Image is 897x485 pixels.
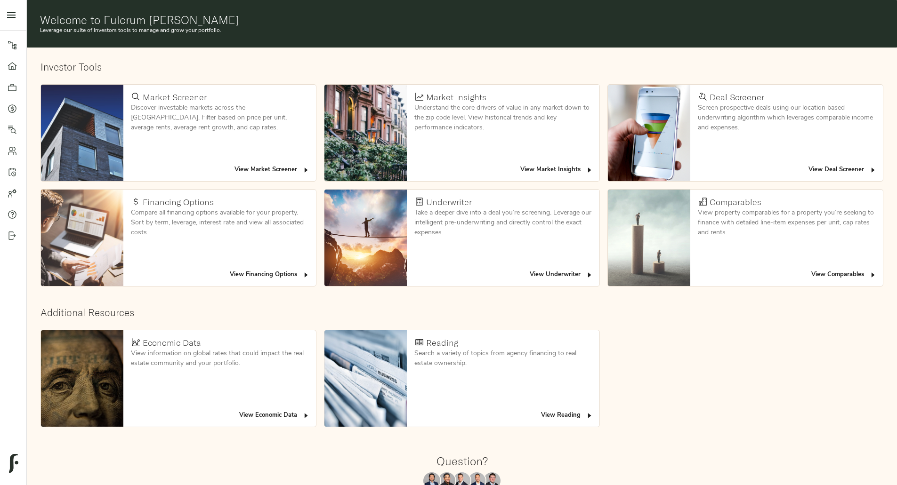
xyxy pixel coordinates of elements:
[426,338,458,348] h4: Reading
[698,208,875,238] p: View property comparables for a property you’re seeking to finance with detailed line-item expens...
[436,454,488,468] h1: Question?
[527,268,596,282] button: View Underwriter
[143,92,207,103] h4: Market Screener
[40,61,883,73] h2: Investor Tools
[324,330,407,427] img: Reading
[698,103,875,133] p: Screen prospective deals using our location based underwriting algorithm which leverages comparab...
[809,268,879,282] button: View Comparables
[710,92,764,103] h4: Deal Screener
[541,410,593,421] span: View Reading
[40,13,884,26] h1: Welcome to Fulcrum [PERSON_NAME]
[710,197,761,207] h4: Comparables
[41,85,123,181] img: Market Screener
[324,190,407,286] img: Underwriter
[811,270,877,280] span: View Comparables
[40,307,883,318] h2: Additional Resources
[608,190,690,286] img: Comparables
[414,208,592,238] p: Take a deeper dive into a deal you’re screening. Leverage our intelligent pre-underwriting and di...
[227,268,312,282] button: View Financing Options
[520,165,593,175] span: View Market Insights
[530,270,593,280] span: View Underwriter
[232,163,312,177] button: View Market Screener
[230,270,310,280] span: View Financing Options
[143,338,201,348] h4: Economic Data
[239,410,310,421] span: View Economic Data
[40,26,884,35] p: Leverage our suite of investors tools to manage and grow your portfolio.
[41,330,123,427] img: Economic Data
[539,408,596,423] button: View Reading
[426,92,486,103] h4: Market Insights
[518,163,596,177] button: View Market Insights
[9,454,18,473] img: logo
[143,197,214,207] h4: Financing Options
[426,197,472,207] h4: Underwriter
[608,85,690,181] img: Deal Screener
[131,349,308,368] p: View information on global rates that could impact the real estate community and your portfolio.
[414,103,592,133] p: Understand the core drivers of value in any market down to the zip code level. View historical tr...
[234,165,310,175] span: View Market Screener
[808,165,877,175] span: View Deal Screener
[324,85,407,181] img: Market Insights
[41,190,123,286] img: Financing Options
[131,103,308,133] p: Discover investable markets across the [GEOGRAPHIC_DATA]. Filter based on price per unit, average...
[131,208,308,238] p: Compare all financing options available for your property. Sort by term, leverage, interest rate ...
[414,349,592,368] p: Search a variety of topics from agency financing to real estate ownership.
[237,408,312,423] button: View Economic Data
[806,163,879,177] button: View Deal Screener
